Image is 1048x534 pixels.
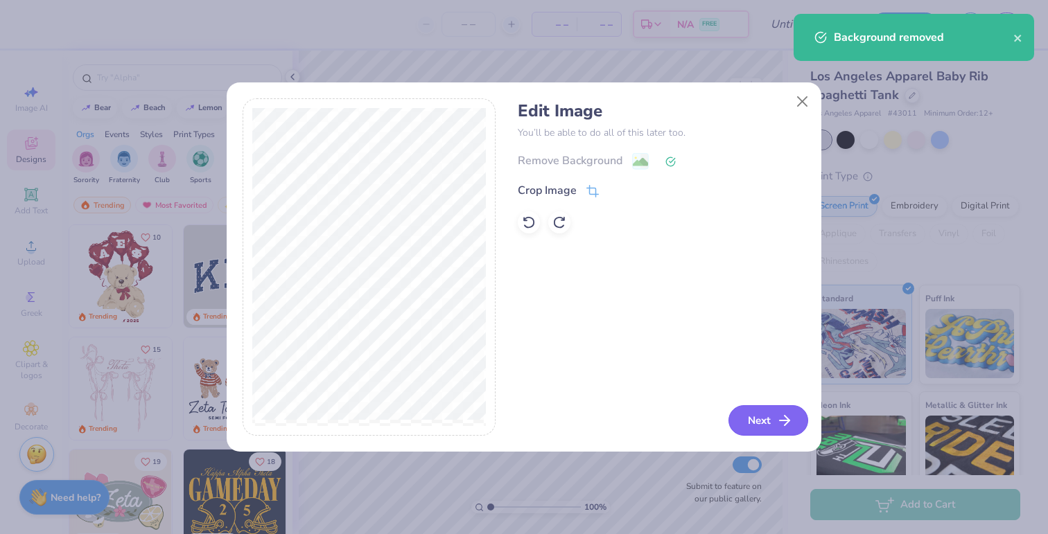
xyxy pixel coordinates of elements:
button: Close [789,89,816,115]
button: Next [728,405,808,436]
button: close [1013,29,1023,46]
h4: Edit Image [518,101,805,121]
div: Crop Image [518,182,577,199]
div: Background removed [834,29,1013,46]
p: You’ll be able to do all of this later too. [518,125,805,140]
